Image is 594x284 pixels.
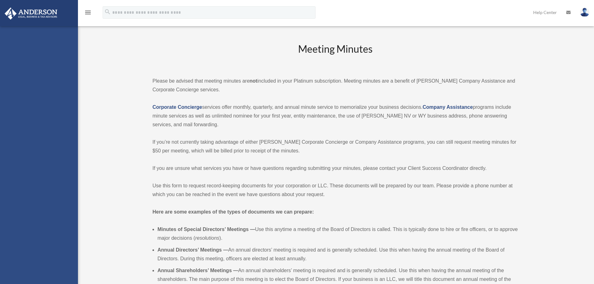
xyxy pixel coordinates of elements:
[157,268,238,273] b: Annual Shareholders’ Meetings —
[157,247,228,253] b: Annual Directors’ Meetings —
[580,8,589,17] img: User Pic
[195,235,219,241] em: resolutions
[152,181,518,199] p: Use this form to request record-keeping documents for your corporation or LLC. These documents wi...
[157,246,518,263] li: An annual directors’ meeting is required and is generally scheduled. Use this when having the ann...
[84,9,92,16] i: menu
[152,164,518,173] p: If you are unsure what services you have or have questions regarding submitting your minutes, ple...
[152,138,518,155] p: If you’re not currently taking advantage of either [PERSON_NAME] Corporate Concierge or Company A...
[249,78,257,84] strong: not
[84,11,92,16] a: menu
[152,103,518,129] p: services offer monthly, quarterly, and annual minute service to memorialize your business decisio...
[423,104,473,110] a: Company Assistance
[152,209,314,214] strong: Here are some examples of the types of documents we can prepare:
[152,77,518,94] p: Please be advised that meeting minutes are included in your Platinum subscription. Meeting minute...
[157,225,518,243] li: Use this anytime a meeting of the Board of Directors is called. This is typically done to hire or...
[104,8,111,15] i: search
[3,7,59,20] img: Anderson Advisors Platinum Portal
[152,104,202,110] a: Corporate Concierge
[152,42,518,68] h2: Meeting Minutes
[157,227,255,232] b: Minutes of Special Directors’ Meetings —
